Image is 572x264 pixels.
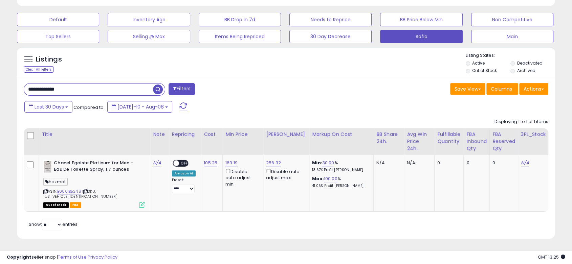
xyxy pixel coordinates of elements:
[472,60,485,66] label: Active
[117,103,164,110] span: [DATE]-10 - Aug-08
[491,86,512,92] span: Columns
[43,160,52,173] img: 4195e02UkbL._SL40_.jpg
[519,83,548,95] button: Actions
[312,131,371,138] div: Markup on Cost
[466,52,555,59] p: Listing States:
[172,131,198,138] div: Repricing
[471,30,553,43] button: Main
[309,128,374,155] th: The percentage added to the cost of goods (COGS) that forms the calculator for Min & Max prices.
[517,60,543,66] label: Deactivated
[492,131,515,152] div: FBA Reserved Qty
[169,83,195,95] button: Filters
[266,160,281,166] a: 256.32
[225,160,238,166] a: 169.19
[7,254,117,261] div: seller snap | |
[380,13,462,26] button: BB Price Below Min
[472,68,497,73] label: Out of Stock
[466,160,484,166] div: 0
[517,68,535,73] label: Archived
[521,131,547,138] div: 3PL_Stock
[312,176,368,188] div: %
[29,221,78,227] span: Show: entries
[199,13,281,26] button: BB Drop in 7d
[407,131,432,152] div: Avg Win Price 24h.
[57,189,81,194] a: B0001B52N8
[380,30,462,43] button: Sofia
[225,168,258,187] div: Disable auto adjust min
[312,160,322,166] b: Min:
[172,178,196,193] div: Preset:
[494,119,548,125] div: Displaying 1 to 1 of 1 items
[312,184,368,188] p: 41.06% Profit [PERSON_NAME]
[518,128,550,155] th: CSV column name: cust_attr_3_3PL_Stock
[324,175,337,182] a: 100.00
[153,160,161,166] a: N/A
[407,160,429,166] div: N/A
[43,160,145,207] div: ASIN:
[376,131,401,145] div: BB Share 24h.
[204,160,217,166] a: 105.25
[289,13,372,26] button: Needs to Reprice
[36,55,62,64] h5: Listings
[521,160,529,166] a: N/A
[42,131,147,138] div: Title
[7,254,31,260] strong: Copyright
[179,161,190,166] span: OFF
[289,30,372,43] button: 30 Day Decrease
[73,104,105,111] span: Compared to:
[88,254,117,260] a: Privacy Policy
[43,202,69,208] span: All listings that are currently out of stock and unavailable for purchase on Amazon
[225,131,260,138] div: Min Price
[538,254,565,260] span: 2025-09-8 13:25 GMT
[322,160,334,166] a: 30.00
[312,175,324,182] b: Max:
[486,83,518,95] button: Columns
[24,101,72,113] button: Last 30 Days
[450,83,485,95] button: Save View
[108,30,190,43] button: Selling @ Max
[172,170,196,176] div: Amazon AI
[471,13,553,26] button: Non Competitive
[266,131,306,138] div: [PERSON_NAME]
[492,160,513,166] div: 0
[312,160,368,172] div: %
[199,30,281,43] button: Items Being Repriced
[437,160,458,166] div: 0
[24,66,54,73] div: Clear All Filters
[437,131,461,145] div: Fulfillable Quantity
[108,13,190,26] button: Inventory Age
[54,160,136,174] b: Chanel Egoiste Platinum for Men - Eau De Toilette Spray, 1.7 ounces
[266,168,304,181] div: Disable auto adjust max
[43,178,68,186] span: hazmat
[153,131,166,138] div: Note
[204,131,220,138] div: Cost
[17,13,99,26] button: Default
[107,101,172,113] button: [DATE]-10 - Aug-08
[35,103,64,110] span: Last 30 Days
[17,30,99,43] button: Top Sellers
[376,160,399,166] div: N/A
[312,168,368,172] p: 18.67% Profit [PERSON_NAME]
[466,131,487,152] div: FBA inbound Qty
[58,254,87,260] a: Terms of Use
[70,202,81,208] span: FBA
[43,189,117,199] span: | SKU: [US_VEHICLE_IDENTIFICATION_NUMBER]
